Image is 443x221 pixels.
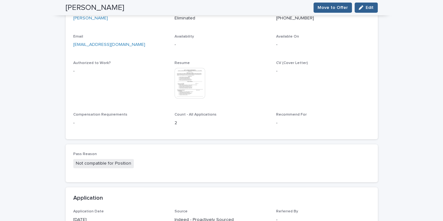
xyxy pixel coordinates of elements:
[276,113,307,117] span: Recommend For
[73,152,97,156] span: Pass Reason
[175,61,190,65] span: Resume
[175,210,188,213] span: Source
[354,3,378,13] button: Edit
[175,41,268,48] p: -
[175,120,268,126] p: 2
[73,61,111,65] span: Authorized to Work?
[175,35,194,39] span: Availability
[175,113,217,117] span: Count - All Applications
[73,68,167,75] p: -
[66,3,124,12] h2: [PERSON_NAME]
[175,15,268,22] p: Eliminated
[276,210,298,213] span: Referred By
[276,120,370,126] p: -
[366,5,374,10] span: Edit
[73,120,167,126] p: -
[73,195,103,202] h2: Application
[276,41,370,48] p: -
[276,16,314,20] a: [PHONE_NUMBER]
[73,113,127,117] span: Compensation Requirements
[276,68,370,75] p: -
[318,4,348,11] span: Move to Offer
[313,3,352,13] button: Move to Offer
[73,15,108,22] a: [PERSON_NAME]
[73,159,134,168] span: Not compatible for Position
[276,35,299,39] span: Available On
[73,35,83,39] span: Email
[73,210,104,213] span: Application Date
[276,61,308,65] span: CV (Cover Letter)
[73,42,145,47] a: [EMAIL_ADDRESS][DOMAIN_NAME]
